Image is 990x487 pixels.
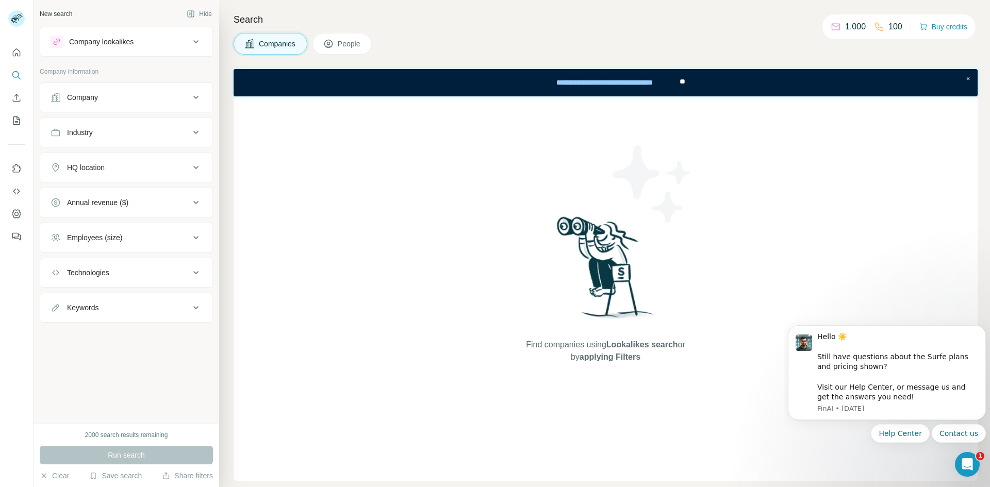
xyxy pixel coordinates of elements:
[67,303,98,313] div: Keywords
[580,352,640,361] span: applying Filters
[523,339,688,363] span: Find companies using or by
[8,227,25,246] button: Feedback
[976,452,984,460] span: 1
[606,138,699,230] img: Surfe Illustration - Stars
[606,340,678,349] span: Lookalikes search
[67,267,109,278] div: Technologies
[919,20,967,34] button: Buy credits
[8,66,25,85] button: Search
[85,430,168,440] div: 2000 search results remaining
[67,197,128,208] div: Annual revenue ($)
[40,67,213,76] p: Company information
[179,6,219,22] button: Hide
[40,190,212,215] button: Annual revenue ($)
[338,39,361,49] span: People
[8,182,25,200] button: Use Surfe API
[845,21,866,33] p: 1,000
[8,159,25,178] button: Use Surfe on LinkedIn
[8,111,25,130] button: My lists
[67,232,122,243] div: Employees (size)
[40,260,212,285] button: Technologies
[8,89,25,107] button: Enrich CSV
[40,85,212,110] button: Company
[67,92,98,103] div: Company
[8,205,25,223] button: Dashboard
[40,471,69,481] button: Clear
[955,452,980,477] iframe: Intercom live chat
[784,312,990,482] iframe: Intercom notifications message
[40,155,212,180] button: HQ location
[69,37,134,47] div: Company lookalikes
[8,43,25,62] button: Quick start
[888,21,902,33] p: 100
[67,127,93,138] div: Industry
[234,12,978,27] h4: Search
[40,120,212,145] button: Industry
[40,9,72,19] div: New search
[40,225,212,250] button: Employees (size)
[67,162,105,173] div: HQ location
[234,69,978,96] iframe: Banner
[162,471,213,481] button: Share filters
[40,29,212,54] button: Company lookalikes
[552,214,659,329] img: Surfe Illustration - Woman searching with binoculars
[259,39,296,49] span: Companies
[40,295,212,320] button: Keywords
[89,471,142,481] button: Save search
